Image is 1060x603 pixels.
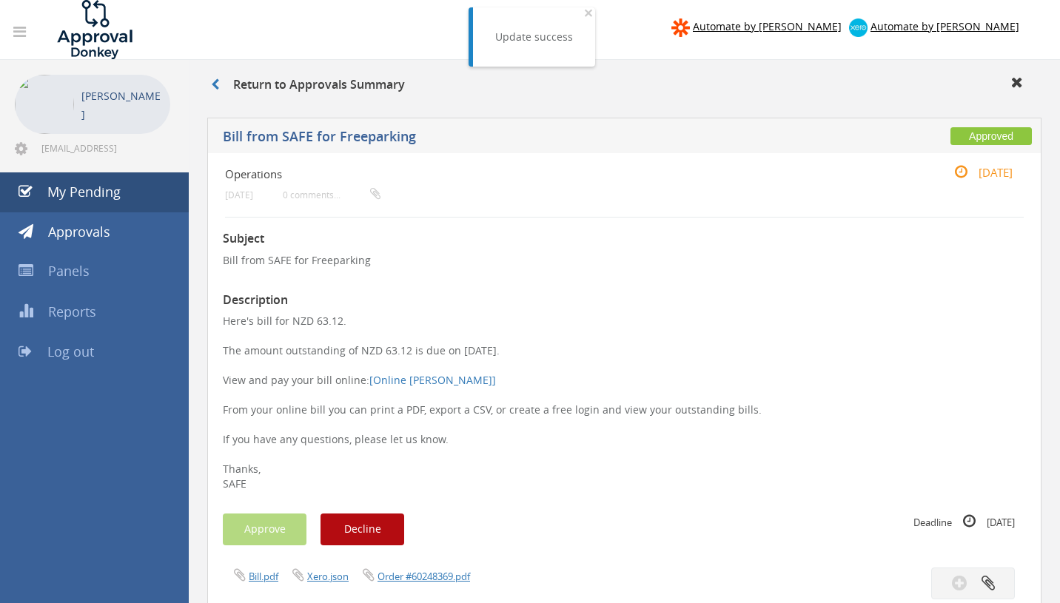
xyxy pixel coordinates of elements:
[47,343,94,360] span: Log out
[223,294,1026,307] h3: Description
[495,30,573,44] div: Update success
[950,127,1032,145] span: Approved
[849,18,868,37] img: xero-logo.png
[48,262,90,280] span: Panels
[223,253,1026,268] p: Bill from SAFE for Freeparking
[584,2,593,23] span: ×
[211,78,405,92] h3: Return to Approvals Summary
[871,19,1019,33] span: Automate by [PERSON_NAME]
[283,189,380,201] small: 0 comments...
[48,303,96,320] span: Reports
[321,513,404,545] button: Decline
[225,168,890,181] h4: Operations
[913,513,1015,530] small: Deadline [DATE]
[48,223,110,240] span: Approvals
[47,183,121,201] span: My Pending
[307,570,349,583] a: Xero.json
[939,164,1013,181] small: [DATE]
[223,314,1026,491] p: Here's bill for NZD 63.12. The amount outstanding of NZD 63.12 is due on [DATE]. View and pay you...
[378,570,470,583] a: Order #60248369.pdf
[223,129,788,148] h5: Bill from SAFE for Freeparking
[225,189,253,201] small: [DATE]
[223,513,306,545] button: Approve
[369,373,496,387] a: [Online [PERSON_NAME]]
[671,18,690,37] img: zapier-logomark.png
[81,87,163,124] p: [PERSON_NAME]
[223,232,1026,246] h3: Subject
[41,142,167,154] span: [EMAIL_ADDRESS][DOMAIN_NAME]
[693,19,842,33] span: Automate by [PERSON_NAME]
[249,570,278,583] a: Bill.pdf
